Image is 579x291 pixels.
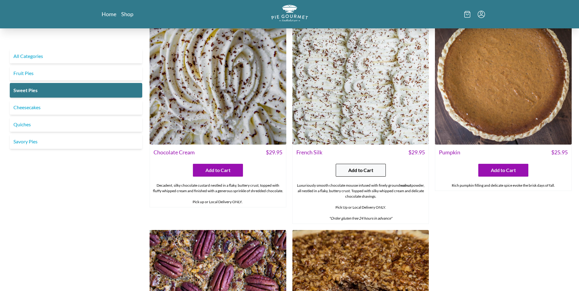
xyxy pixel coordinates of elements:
span: French Silk [296,148,322,156]
span: Add to Cart [205,167,230,174]
strong: walnut [400,183,411,188]
img: logo [271,5,308,22]
a: Savory Pies [10,134,142,149]
a: Sweet Pies [10,83,142,98]
div: Luxuriously smooth chocolate mousse infused with finely ground powder, all nestled in a flaky, bu... [293,180,429,224]
button: Add to Cart [193,164,243,177]
a: All Categories [10,49,142,63]
img: Pumpkin [435,8,572,145]
a: Fruit Pies [10,66,142,81]
span: $ 25.95 [551,148,568,156]
span: $ 29.95 [408,148,425,156]
span: Add to Cart [491,167,516,174]
a: Shop [121,10,133,18]
a: Home [102,10,116,18]
span: Chocolate Cream [154,148,195,156]
button: Menu [478,11,485,18]
a: Logo [271,5,308,23]
a: Cheesecakes [10,100,142,115]
button: Add to Cart [336,164,386,177]
button: Add to Cart [478,164,528,177]
em: *Order gluten free 24 hours in advance* [329,216,392,221]
span: Add to Cart [348,167,373,174]
div: Decadent, silky chocolate custard nestled in a flaky, buttery crust, topped with fluffy whipped c... [150,180,286,207]
span: $ 29.95 [266,148,282,156]
a: Quiches [10,117,142,132]
div: Rich pumpkin filling and delicate spice evoke the brisk days of fall. [435,180,571,191]
img: French Silk [292,8,429,145]
span: Pumpkin [439,148,460,156]
img: Chocolate Cream [150,8,286,145]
